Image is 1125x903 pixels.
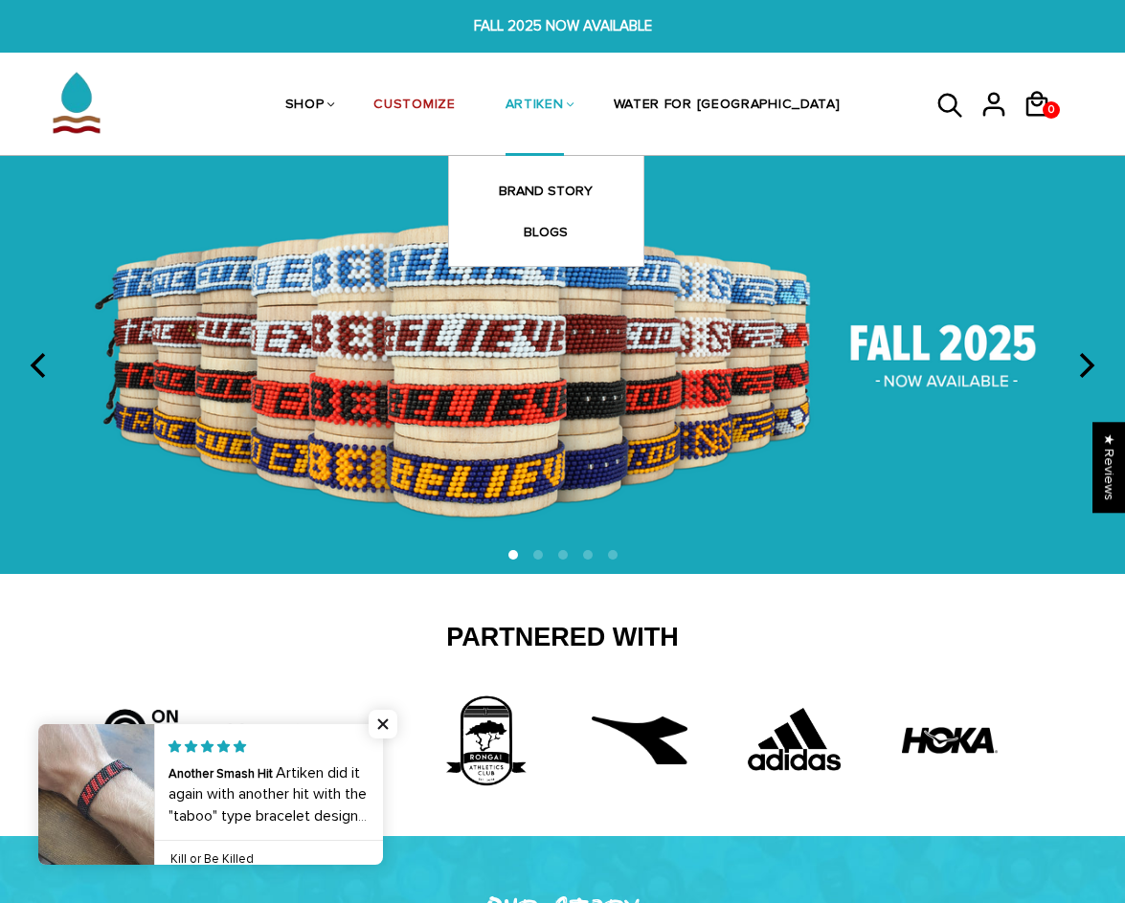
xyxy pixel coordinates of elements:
[902,693,998,788] img: HOKA-logo.webp
[349,15,776,37] span: FALL 2025 NOW AVAILABLE
[614,55,841,157] a: WATER FOR [GEOGRAPHIC_DATA]
[1092,422,1125,513] div: Click to open Judge.me floating reviews tab
[459,171,634,211] a: BRAND STORY
[98,693,253,757] img: Artboard_5_bcd5fb9d-526a-4748-82a7-e4a7ed1c43f8.jpg
[373,55,455,157] a: CUSTOMIZE
[592,693,687,788] img: free-diadora-logo-icon-download-in-svg-png-gif-file-formats--brand-fashion-pack-logos-icons-28542...
[285,55,325,157] a: SHOP
[1023,124,1066,127] a: 0
[19,344,61,386] button: previous
[723,693,866,788] img: Adidas.png
[1064,344,1106,386] button: next
[113,622,1013,654] h2: Partnered With
[259,693,402,788] img: Untitled-1_42f22808-10d6-43b8-a0fd-fffce8cf9462.png
[414,693,557,788] img: 3rd_partner.png
[369,710,397,738] span: Close popup widget
[1044,97,1059,123] span: 0
[459,212,634,253] a: BLOGS
[506,55,564,157] a: ARTIKEN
